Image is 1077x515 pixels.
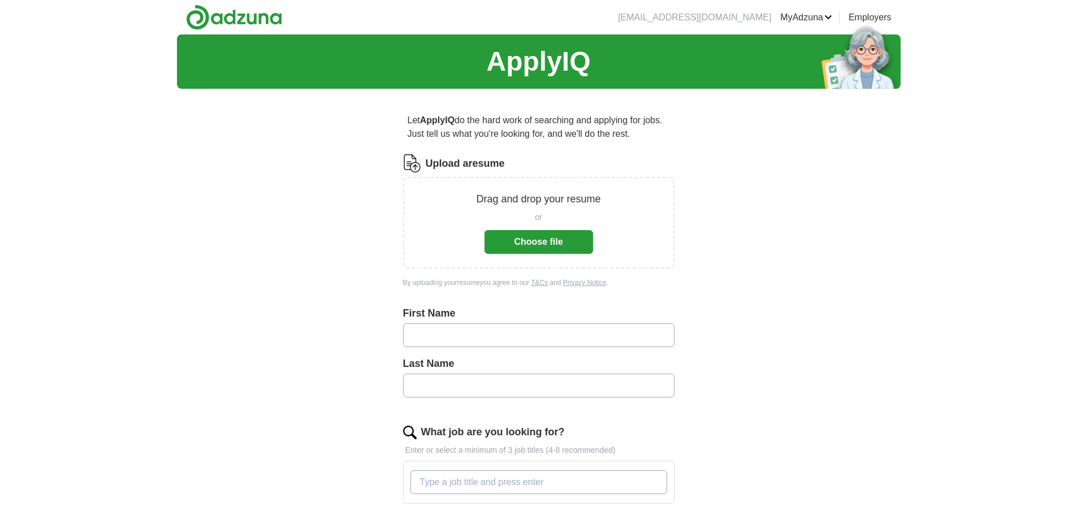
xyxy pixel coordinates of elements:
[849,11,892,24] a: Employers
[403,306,674,321] label: First Name
[403,278,674,288] div: By uploading your resume you agree to our and .
[403,154,421,172] img: CV Icon
[403,426,417,439] img: search.png
[476,192,600,207] p: Drag and drop your resume
[403,444,674,456] p: Enter or select a minimum of 3 job titles (4-8 recommended)
[420,115,455,125] strong: ApplyIQ
[531,279,548,287] a: T&Cs
[618,11,771,24] li: [EMAIL_ADDRESS][DOMAIN_NAME]
[186,5,282,30] img: Adzuna logo
[780,11,832,24] a: MyAdzuna
[410,470,667,494] input: Type a job title and press enter
[403,356,674,371] label: Last Name
[535,211,542,223] span: or
[421,425,565,440] label: What job are you looking for?
[485,230,593,254] button: Choose file
[486,41,590,82] h1: ApplyIQ
[426,156,505,171] label: Upload a resume
[403,109,674,145] p: Let do the hard work of searching and applying for jobs. Just tell us what you're looking for, an...
[563,279,607,287] a: Privacy Notice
